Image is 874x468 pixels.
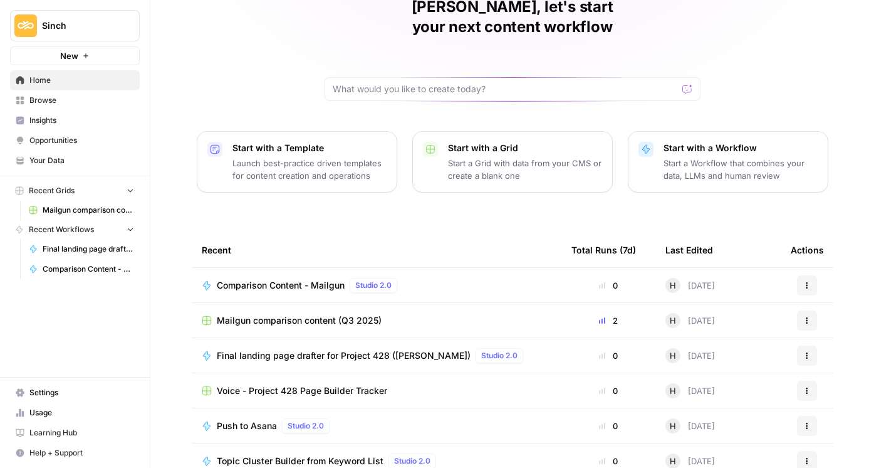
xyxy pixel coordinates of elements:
span: H [670,385,676,397]
span: H [670,279,676,292]
div: Last Edited [665,233,713,267]
div: [DATE] [665,278,715,293]
p: Start with a Template [232,142,387,154]
p: Launch best-practice driven templates for content creation and operations [232,157,387,182]
div: Recent [202,233,551,267]
span: Settings [29,387,134,398]
span: Final landing page drafter for Project 428 ([PERSON_NAME]) [43,243,134,255]
button: Workspace: Sinch [10,10,140,41]
span: Your Data [29,155,134,166]
span: Studio 2.0 [394,455,430,467]
a: Mailgun comparison content (Q3 2025) [23,200,140,220]
button: Recent Workflows [10,220,140,239]
span: Comparison Content - Mailgun [217,279,345,292]
a: Learning Hub [10,423,140,443]
span: H [670,314,676,327]
a: Your Data [10,151,140,171]
a: Mailgun comparison content (Q3 2025) [202,314,551,327]
p: Start with a Grid [448,142,602,154]
div: 0 [571,455,645,467]
span: Help + Support [29,447,134,459]
span: Recent Workflows [29,224,94,235]
span: Opportunities [29,135,134,146]
p: Start a Grid with data from your CMS or create a blank one [448,157,602,182]
a: Comparison Content - MailgunStudio 2.0 [202,278,551,293]
span: Studio 2.0 [481,350,518,361]
button: Help + Support [10,443,140,463]
span: Browse [29,95,134,106]
p: Start a Workflow that combines your data, LLMs and human review [663,157,818,182]
div: 0 [571,349,645,362]
a: Usage [10,403,140,423]
span: Final landing page drafter for Project 428 ([PERSON_NAME]) [217,349,471,362]
input: What would you like to create today? [333,83,677,95]
span: New [60,50,78,62]
div: [DATE] [665,348,715,363]
a: Browse [10,90,140,110]
span: H [670,420,676,432]
button: Start with a GridStart a Grid with data from your CMS or create a blank one [412,131,613,193]
span: Recent Grids [29,185,75,196]
div: 0 [571,385,645,397]
span: Push to Asana [217,420,277,432]
img: Sinch Logo [14,14,37,37]
span: Home [29,75,134,86]
div: [DATE] [665,383,715,398]
a: Final landing page drafter for Project 428 ([PERSON_NAME])Studio 2.0 [202,348,551,363]
p: Start with a Workflow [663,142,818,154]
span: Mailgun comparison content (Q3 2025) [43,205,134,216]
a: Push to AsanaStudio 2.0 [202,418,551,433]
span: Comparison Content - Mailgun [43,263,134,275]
div: 0 [571,279,645,292]
button: New [10,46,140,65]
a: Comparison Content - Mailgun [23,259,140,279]
a: Voice - Project 428 Page Builder Tracker [202,385,551,397]
button: Start with a TemplateLaunch best-practice driven templates for content creation and operations [197,131,397,193]
span: Learning Hub [29,427,134,439]
a: Settings [10,383,140,403]
span: Sinch [42,19,118,32]
a: Opportunities [10,130,140,151]
div: [DATE] [665,313,715,328]
span: Insights [29,115,134,126]
div: Total Runs (7d) [571,233,636,267]
span: Studio 2.0 [288,420,324,432]
div: [DATE] [665,418,715,433]
div: 0 [571,420,645,432]
a: Final landing page drafter for Project 428 ([PERSON_NAME]) [23,239,140,259]
a: Insights [10,110,140,130]
div: 2 [571,314,645,327]
span: Topic Cluster Builder from Keyword List [217,455,383,467]
a: Home [10,70,140,90]
div: Actions [791,233,824,267]
span: Usage [29,407,134,418]
span: Studio 2.0 [355,280,392,291]
button: Start with a WorkflowStart a Workflow that combines your data, LLMs and human review [628,131,828,193]
span: H [670,455,676,467]
span: Voice - Project 428 Page Builder Tracker [217,385,387,397]
button: Recent Grids [10,181,140,200]
span: Mailgun comparison content (Q3 2025) [217,314,382,327]
span: H [670,349,676,362]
